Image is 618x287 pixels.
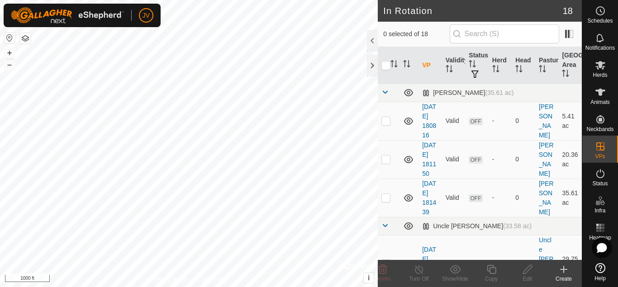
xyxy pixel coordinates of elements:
span: JV [143,11,150,20]
a: [PERSON_NAME] [539,103,554,139]
button: + [4,47,15,58]
th: VP [418,47,442,84]
td: 20.36 ac [558,140,582,179]
div: - [492,116,509,126]
div: Show/Hide [437,275,473,283]
button: – [4,59,15,70]
div: [PERSON_NAME] [422,89,513,97]
a: [DATE] 181439 [422,180,436,216]
span: OFF [469,156,482,164]
td: 5.41 ac [558,102,582,140]
span: VPs [595,154,605,159]
span: Status [592,181,608,186]
p-sorticon: Activate to sort [446,66,453,74]
span: Neckbands [586,127,613,132]
a: [DATE] 070151 [422,246,436,282]
a: [PERSON_NAME] [539,180,554,216]
span: Heatmap [589,235,611,240]
span: Delete [375,276,391,282]
span: i [368,274,370,282]
a: Privacy Policy [153,275,187,283]
h2: In Rotation [383,5,563,16]
button: Map Layers [20,33,31,44]
td: Valid [442,179,466,217]
div: - [492,193,509,202]
p-sorticon: Activate to sort [515,66,523,74]
a: Help [582,259,618,285]
th: [GEOGRAPHIC_DATA] Area [558,47,582,84]
td: 0 [512,102,535,140]
p-sorticon: Activate to sort [492,66,499,74]
div: Create [546,275,582,283]
td: 0 [512,179,535,217]
p-sorticon: Activate to sort [403,61,410,69]
button: Reset Map [4,33,15,43]
span: Notifications [585,45,615,51]
a: [DATE] 181150 [422,141,436,177]
td: 35.61 ac [558,179,582,217]
th: Head [512,47,535,84]
th: Pasture [535,47,559,84]
span: 18 [563,4,573,18]
button: i [364,273,374,283]
img: Gallagher Logo [11,7,124,24]
p-sorticon: Activate to sort [469,61,476,69]
div: Uncle [PERSON_NAME] [422,222,532,230]
div: - [492,259,509,268]
p-sorticon: Activate to sort [390,61,398,69]
a: [PERSON_NAME] [539,141,554,177]
span: Infra [594,208,605,213]
div: Turn Off [401,275,437,283]
span: 0 selected of 18 [383,29,449,39]
p-sorticon: Activate to sort [562,71,569,78]
input: Search (S) [450,24,559,43]
td: Valid [442,102,466,140]
span: (33.58 ac) [503,222,532,230]
td: 0 [512,140,535,179]
span: Schedules [587,18,613,24]
div: Copy [473,275,509,283]
p-sorticon: Activate to sort [539,66,546,74]
span: Animals [590,99,610,105]
td: Valid [442,140,466,179]
span: (35.61 ac) [485,89,513,96]
span: Help [594,276,606,281]
th: Status [465,47,489,84]
span: Herds [593,72,607,78]
a: Contact Us [198,275,224,283]
a: [DATE] 180816 [422,103,436,139]
th: Herd [489,47,512,84]
div: - [492,155,509,164]
span: OFF [469,118,482,125]
div: Edit [509,275,546,283]
span: OFF [469,194,482,202]
th: Validity [442,47,466,84]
